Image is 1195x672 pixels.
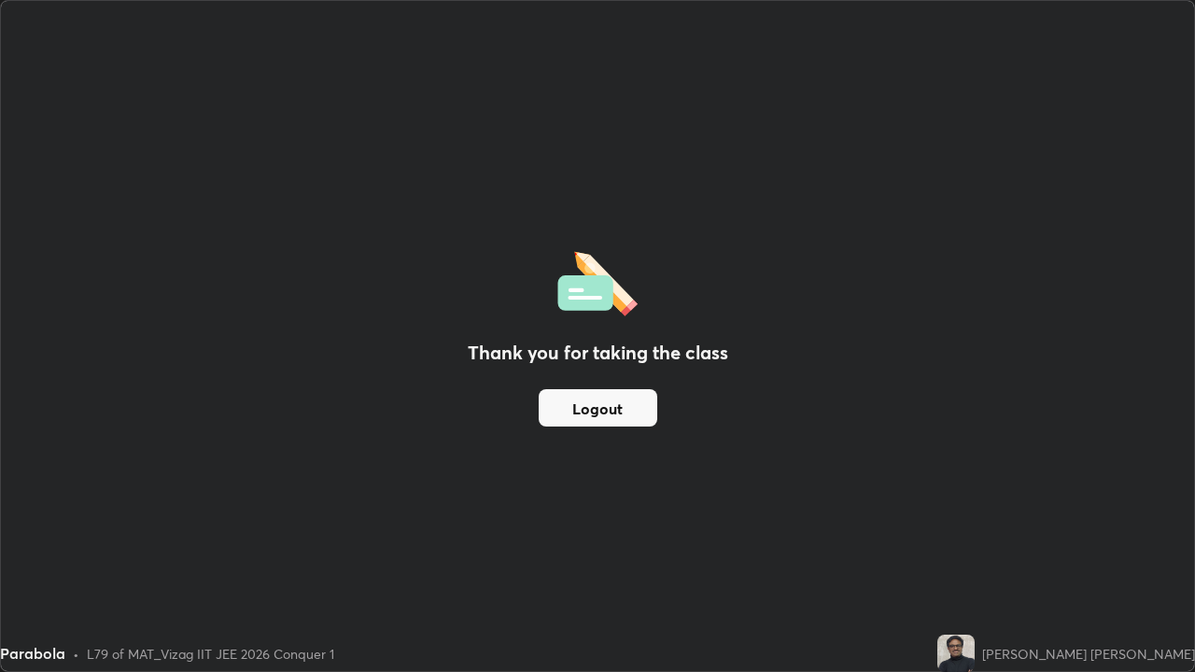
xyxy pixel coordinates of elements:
[557,245,638,316] img: offlineFeedback.1438e8b3.svg
[982,644,1195,664] div: [PERSON_NAME] [PERSON_NAME]
[73,644,79,664] div: •
[87,644,334,664] div: L79 of MAT_Vizag IIT JEE 2026 Conquer 1
[937,635,975,672] img: cc4f2f66695a4fef97feaee5d3d37d29.jpg
[468,339,728,367] h2: Thank you for taking the class
[539,389,657,427] button: Logout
